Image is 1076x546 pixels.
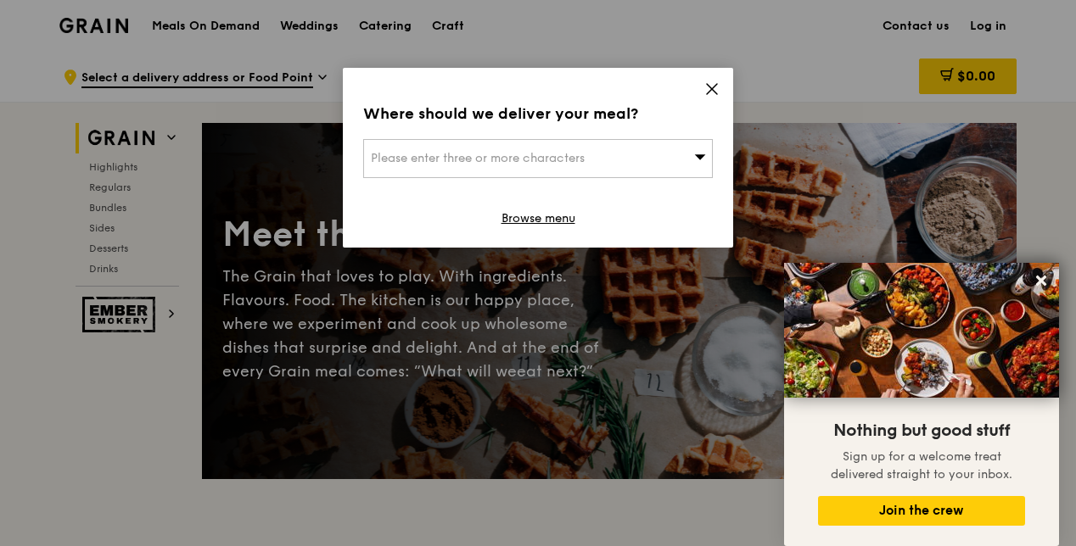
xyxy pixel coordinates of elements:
button: Close [1028,267,1055,294]
span: Sign up for a welcome treat delivered straight to your inbox. [831,449,1012,482]
a: Browse menu [502,210,575,227]
div: Where should we deliver your meal? [363,102,713,125]
span: Please enter three or more characters [371,151,585,165]
button: Join the crew [818,496,1025,526]
span: Nothing but good stuff [833,421,1010,441]
img: DSC07876-Edit02-Large.jpeg [784,263,1059,398]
